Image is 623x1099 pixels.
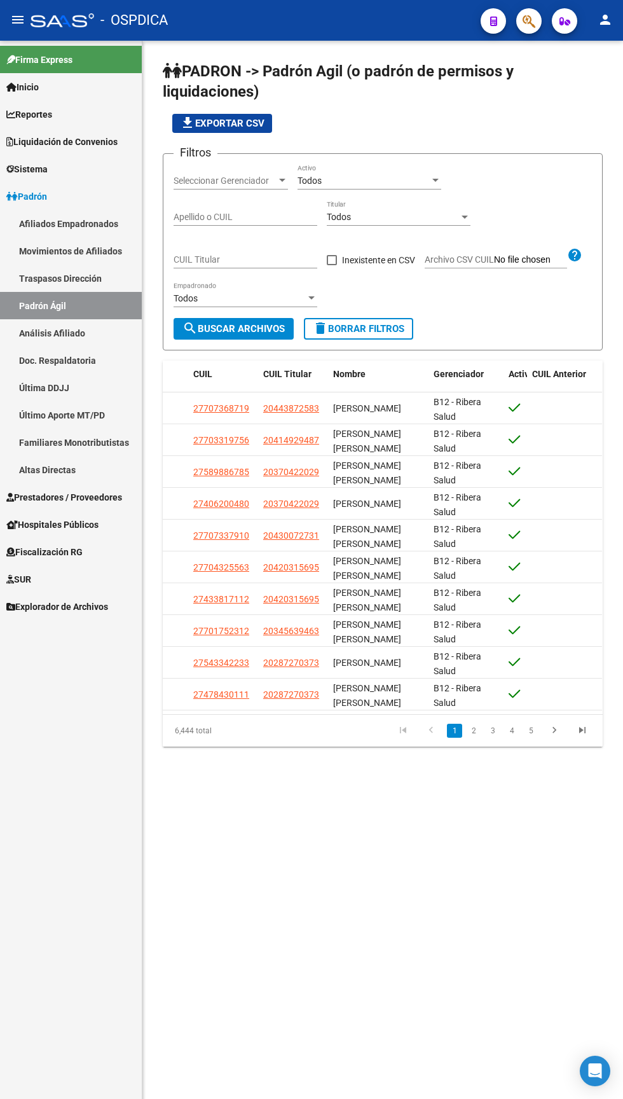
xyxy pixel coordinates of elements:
datatable-header-cell: CUIL Titular [258,361,328,403]
span: Nombre [333,369,366,379]
span: PADRON -> Padrón Agil (o padrón de permisos y liquidaciones) [163,62,514,100]
span: 27701752312 [193,626,249,636]
span: Gerenciador [434,369,484,379]
span: [PERSON_NAME] [PERSON_NAME] [333,588,401,612]
datatable-header-cell: Activo [503,361,528,403]
span: 20430072731 [263,530,319,541]
span: 20420315695 [263,594,319,604]
a: 5 [523,724,538,738]
span: 27703319756 [193,435,249,445]
span: 27406200480 [193,499,249,509]
datatable-header-cell: Nombre [328,361,428,403]
span: Inicio [6,80,39,94]
datatable-header-cell: CUIL Anterior [527,361,602,403]
li: page 2 [464,720,483,742]
span: 20370422029 [263,467,319,477]
span: Archivo CSV CUIL [425,254,494,265]
a: go to next page [542,724,566,738]
span: Buscar Archivos [182,323,285,335]
span: - OSPDICA [100,6,168,34]
span: CUIL Titular [263,369,311,379]
a: go to first page [391,724,415,738]
span: B12 - Ribera Salud [434,556,481,581]
span: 27543342233 [193,658,249,668]
span: 20345639463 [263,626,319,636]
mat-icon: help [567,247,582,263]
li: page 5 [521,720,540,742]
span: [PERSON_NAME] [333,658,401,668]
span: 27589886785 [193,467,249,477]
span: Borrar Filtros [313,323,404,335]
span: SUR [6,572,31,586]
mat-icon: file_download [180,115,195,130]
span: Reportes [6,107,52,121]
span: Firma Express [6,53,72,67]
span: Explorador de Archivos [6,600,108,614]
span: Prestadores / Proveedores [6,490,122,504]
span: Inexistente en CSV [342,252,415,268]
span: 20287270373 [263,689,319,700]
span: [PERSON_NAME] [PERSON_NAME] [333,429,401,453]
button: Buscar Archivos [174,318,294,340]
span: 27478430111 [193,689,249,700]
span: 27704325563 [193,562,249,572]
h3: Filtros [174,144,217,162]
span: 20370422029 [263,499,319,509]
a: 1 [447,724,462,738]
span: B12 - Ribera Salud [434,588,481,612]
span: Hospitales Públicos [6,518,99,532]
mat-icon: menu [10,12,25,27]
li: page 3 [483,720,502,742]
span: Fiscalización RG [6,545,83,559]
span: [PERSON_NAME] [333,403,401,413]
span: B12 - Ribera Salud [434,524,481,549]
a: 2 [466,724,481,738]
mat-icon: search [182,321,198,336]
a: go to last page [570,724,594,738]
span: [PERSON_NAME] [333,499,401,509]
span: 27707368719 [193,403,249,413]
span: [PERSON_NAME] [PERSON_NAME] [333,556,401,581]
span: Todos [298,176,322,186]
datatable-header-cell: CUIL [188,361,258,403]
span: 27433817112 [193,594,249,604]
span: [PERSON_NAME] [PERSON_NAME] [333,460,401,485]
span: Exportar CSV [180,118,264,129]
a: 4 [504,724,519,738]
span: Todos [174,293,198,303]
span: Liquidación de Convenios [6,135,118,149]
span: Todos [327,212,351,222]
mat-icon: delete [313,321,328,336]
a: go to previous page [419,724,443,738]
span: Padrón [6,190,47,204]
li: page 4 [502,720,521,742]
span: 20420315695 [263,562,319,572]
span: [PERSON_NAME] [PERSON_NAME] [333,619,401,644]
span: 20443872583 [263,403,319,413]
span: CUIL Anterior [532,369,586,379]
a: 3 [485,724,500,738]
button: Borrar Filtros [304,318,413,340]
span: B12 - Ribera Salud [434,429,481,453]
span: Sistema [6,162,48,176]
div: 6,444 total [163,715,249,747]
div: Open Intercom Messenger [580,1056,610,1086]
button: Exportar CSV [172,114,272,133]
span: [PERSON_NAME] [PERSON_NAME] [333,524,401,549]
li: page 1 [445,720,464,742]
span: B12 - Ribera Salud [434,397,481,422]
span: B12 - Ribera Salud [434,619,481,644]
span: B12 - Ribera Salud [434,651,481,676]
span: B12 - Ribera Salud [434,492,481,517]
span: CUIL [193,369,212,379]
datatable-header-cell: Gerenciador [428,361,503,403]
span: B12 - Ribera Salud [434,460,481,485]
span: 27707337910 [193,530,249,541]
span: 20414929487 [263,435,319,445]
span: B12 - Ribera Salud [434,683,481,708]
span: Activo [509,369,534,379]
span: [PERSON_NAME] [PERSON_NAME] [333,683,401,708]
span: Seleccionar Gerenciador [174,176,277,186]
mat-icon: person [598,12,613,27]
span: 20287270373 [263,658,319,668]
